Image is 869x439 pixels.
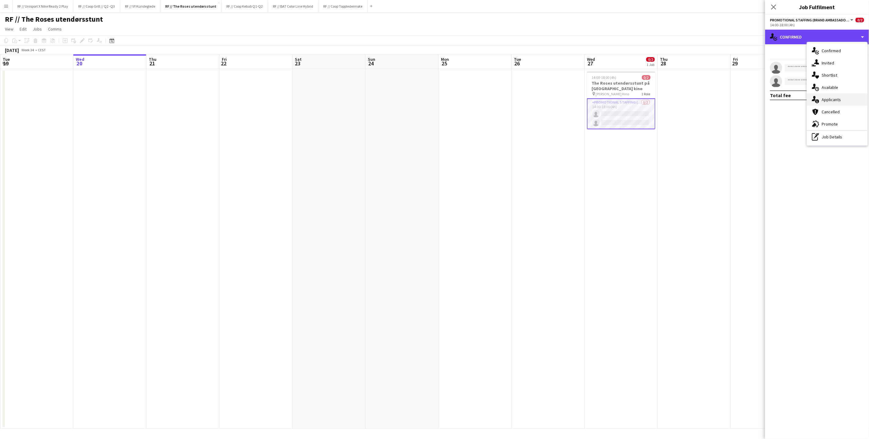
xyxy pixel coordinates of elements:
[295,57,302,62] span: Sat
[646,57,655,62] span: 0/2
[20,48,35,52] span: Week 34
[592,75,617,80] span: 14:00-18:00 (4h)
[3,57,10,62] span: Tue
[586,60,595,67] span: 27
[2,25,16,33] a: View
[294,60,302,67] span: 23
[5,47,19,53] div: [DATE]
[160,0,222,12] button: RF // The Roses utendørsstunt
[75,60,84,67] span: 20
[770,23,864,27] div: 14:00-18:00 (4h)
[733,57,738,62] span: Fri
[587,80,655,91] h3: The Roses utendørsstunt på [GEOGRAPHIC_DATA] kino
[221,60,227,67] span: 22
[647,62,654,67] div: 1 Job
[38,48,46,52] div: CEST
[587,57,595,62] span: Wed
[587,71,655,129] app-job-card: 14:00-18:00 (4h)0/2The Roses utendørsstunt på [GEOGRAPHIC_DATA] kino [PERSON_NAME] Kino1 RoleProm...
[30,25,44,33] a: Jobs
[807,131,867,143] div: Job Details
[807,93,867,106] div: Applicants
[76,57,84,62] span: Wed
[13,0,73,12] button: RF // Unisport X Nike Ready 2 Play
[514,57,521,62] span: Tue
[46,25,64,33] a: Comms
[268,0,318,12] button: RF // BAT Color Line Hybrid
[513,60,521,67] span: 26
[222,57,227,62] span: Fri
[770,92,791,98] div: Total fee
[367,60,375,67] span: 24
[17,25,29,33] a: Edit
[368,57,375,62] span: Sun
[20,26,27,32] span: Edit
[807,45,867,57] div: Confirmed
[770,18,854,22] button: Promotional Staffing (Brand Ambassadors)
[807,69,867,81] div: Shortlist
[148,60,156,67] span: 21
[765,3,869,11] h3: Job Fulfilment
[149,57,156,62] span: Thu
[2,60,10,67] span: 19
[807,57,867,69] div: Invited
[642,92,651,96] span: 1 Role
[660,57,668,62] span: Thu
[5,15,103,24] h1: RF // The Roses utendørsstunt
[807,118,867,130] div: Promote
[5,26,13,32] span: View
[33,26,42,32] span: Jobs
[587,98,655,129] app-card-role: Promotional Staffing (Brand Ambassadors)0/214:00-18:00 (4h)
[807,81,867,93] div: Available
[73,0,120,12] button: RF // Coop Grill // Q2 -Q3
[318,0,368,12] button: RF // Coop Toppledermøte
[596,92,629,96] span: [PERSON_NAME] Kino
[48,26,62,32] span: Comms
[642,75,651,80] span: 0/2
[441,57,449,62] span: Mon
[770,18,849,22] span: Promotional Staffing (Brand Ambassadors)
[807,106,867,118] div: Cancelled
[120,0,160,12] button: RF // VY Kundeglede
[732,60,738,67] span: 29
[856,18,864,22] span: 0/2
[440,60,449,67] span: 25
[659,60,668,67] span: 28
[765,30,869,44] div: Confirmed
[222,0,268,12] button: RF // Coop Kebab Q1-Q2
